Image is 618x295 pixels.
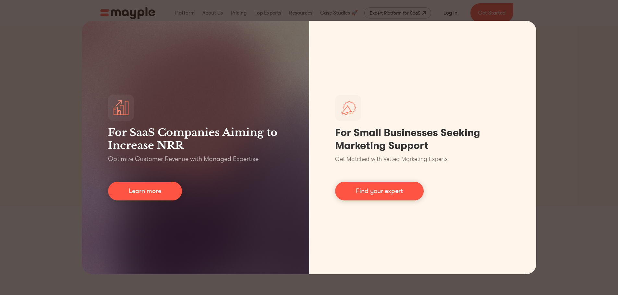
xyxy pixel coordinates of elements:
p: Get Matched with Vetted Marketing Experts [335,155,448,164]
a: Learn more [108,182,182,200]
p: Optimize Customer Revenue with Managed Expertise [108,154,259,164]
h3: For SaaS Companies Aiming to Increase NRR [108,126,283,152]
h1: For Small Businesses Seeking Marketing Support [335,126,510,152]
a: Find your expert [335,182,424,200]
